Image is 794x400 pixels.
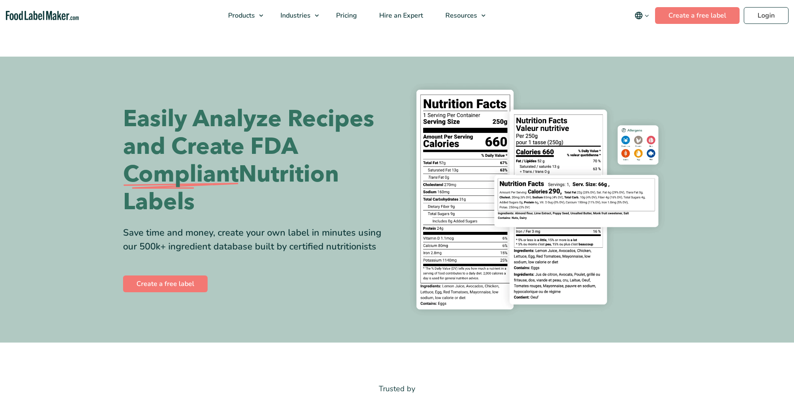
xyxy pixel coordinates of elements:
[278,11,311,20] span: Industries
[655,7,740,24] a: Create a free label
[123,161,239,188] span: Compliant
[226,11,256,20] span: Products
[123,275,208,292] a: Create a free label
[443,11,478,20] span: Resources
[123,226,391,254] div: Save time and money, create your own label in minutes using our 500k+ ingredient database built b...
[334,11,358,20] span: Pricing
[744,7,789,24] a: Login
[377,11,424,20] span: Hire an Expert
[123,105,391,216] h1: Easily Analyze Recipes and Create FDA Nutrition Labels
[123,383,671,395] p: Trusted by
